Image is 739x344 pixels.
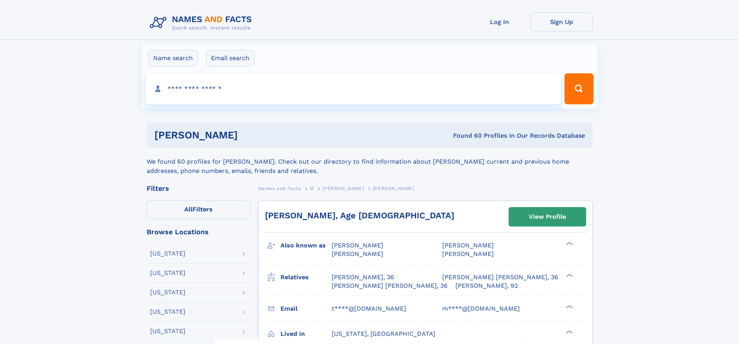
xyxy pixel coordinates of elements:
div: Filters [147,185,251,192]
div: View Profile [529,208,566,226]
a: [PERSON_NAME] [PERSON_NAME], 36 [332,282,448,290]
div: ❯ [564,273,573,278]
span: M [310,186,314,191]
div: We found 60 profiles for [PERSON_NAME]. Check out our directory to find information about [PERSON... [147,148,593,176]
a: [PERSON_NAME], 36 [332,273,394,282]
div: [US_STATE] [150,309,185,315]
div: ❯ [564,329,573,334]
div: ❯ [564,304,573,309]
a: View Profile [509,207,586,226]
h3: Also known as [280,239,332,252]
span: [PERSON_NAME] [442,242,494,249]
div: [US_STATE] [150,270,185,276]
a: [PERSON_NAME], Age [DEMOGRAPHIC_DATA] [265,211,454,220]
label: Name search [148,50,198,66]
span: [PERSON_NAME] [373,186,414,191]
div: [US_STATE] [150,251,185,257]
img: Logo Names and Facts [147,12,258,33]
div: Found 60 Profiles In Our Records Database [345,131,585,140]
a: Sign Up [531,12,593,31]
a: Names and Facts [258,183,301,193]
h3: Lived in [280,327,332,341]
span: [PERSON_NAME] [442,250,494,258]
input: search input [146,73,561,104]
h3: Relatives [280,271,332,284]
h3: Email [280,302,332,315]
label: Filters [147,201,251,219]
a: [PERSON_NAME], 92 [455,282,518,290]
div: Browse Locations [147,228,251,235]
a: Log In [469,12,531,31]
a: [PERSON_NAME] [322,183,364,193]
label: Email search [206,50,254,66]
button: Search Button [564,73,593,104]
div: [US_STATE] [150,328,185,334]
span: [US_STATE], [GEOGRAPHIC_DATA] [332,330,435,337]
span: [PERSON_NAME] [322,186,364,191]
span: [PERSON_NAME] [332,242,383,249]
span: All [184,206,192,213]
div: ❯ [564,241,573,246]
h1: [PERSON_NAME] [154,130,346,140]
div: [US_STATE] [150,289,185,296]
a: [PERSON_NAME] [PERSON_NAME], 36 [442,273,558,282]
a: M [310,183,314,193]
span: [PERSON_NAME] [332,250,383,258]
